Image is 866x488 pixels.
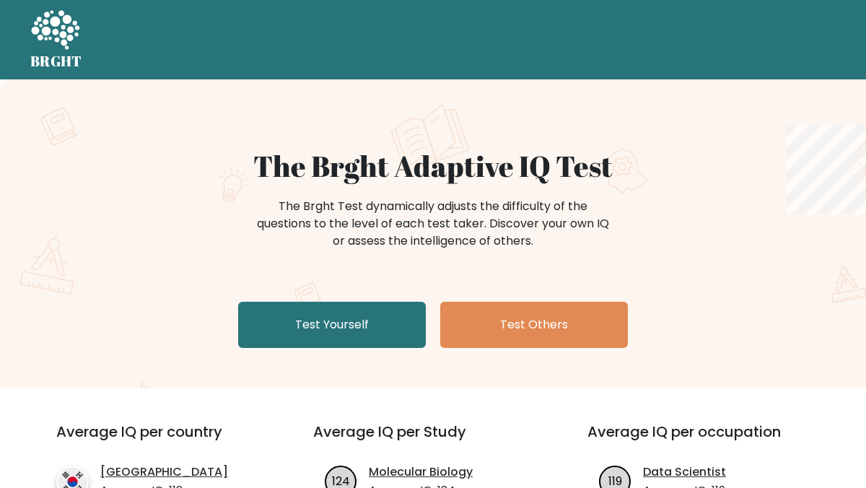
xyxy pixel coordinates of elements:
[643,463,726,481] a: Data Scientist
[238,302,426,348] a: Test Yourself
[56,423,261,458] h3: Average IQ per country
[440,302,628,348] a: Test Others
[313,423,553,458] h3: Average IQ per Study
[30,6,82,74] a: BRGHT
[81,149,785,183] h1: The Brght Adaptive IQ Test
[100,463,228,481] a: [GEOGRAPHIC_DATA]
[587,423,827,458] h3: Average IQ per occupation
[369,463,473,481] a: Molecular Biology
[30,53,82,70] h5: BRGHT
[253,198,613,250] div: The Brght Test dynamically adjusts the difficulty of the questions to the level of each test take...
